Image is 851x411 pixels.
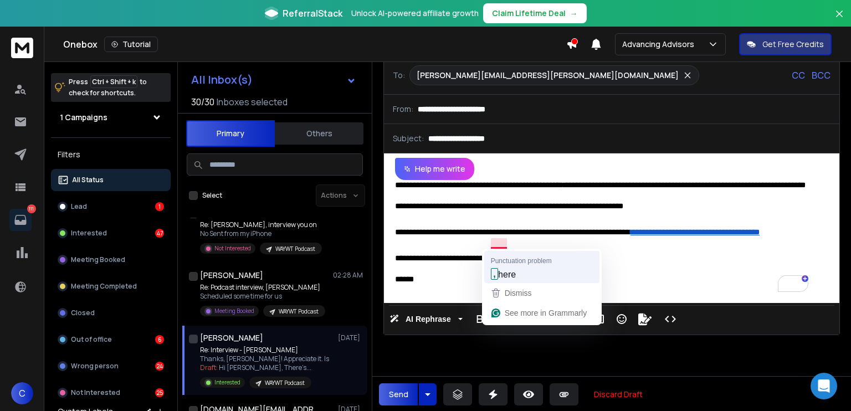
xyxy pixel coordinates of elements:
h1: [PERSON_NAME] [200,270,263,281]
button: Not Interested25 [51,382,171,404]
p: From: [393,104,413,115]
h1: All Inbox(s) [191,74,253,85]
button: C [11,382,33,404]
button: Discard Draft [585,383,652,405]
p: All Status [72,176,104,184]
button: Close banner [832,7,847,33]
p: Closed [71,309,95,317]
p: WAYWT Podcast [279,307,319,316]
p: Scheduled some time for us [200,292,325,301]
p: WAYWT Podcast [275,245,315,253]
button: AI Rephrase [387,308,465,330]
p: 111 [27,204,36,213]
button: Tutorial [104,37,158,52]
p: Advancing Advisors [622,39,699,50]
button: Interested47 [51,222,171,244]
div: 25 [155,388,164,397]
button: Others [275,121,363,146]
span: Ctrl + Shift + k [90,75,137,88]
button: Bold (Ctrl+B) [469,308,490,330]
button: Out of office6 [51,328,171,351]
span: 30 / 30 [191,95,214,109]
button: Wrong person24 [51,355,171,377]
button: Claim Lifetime Deal→ [483,3,587,23]
p: To: [393,70,405,81]
button: All Inbox(s) [182,69,365,91]
p: Out of office [71,335,112,344]
p: Press to check for shortcuts. [69,76,147,99]
span: → [570,8,578,19]
p: Thanks, [PERSON_NAME]! Appreciate it. Is [200,355,329,363]
button: Closed [51,302,171,324]
p: Meeting Booked [214,307,254,315]
h1: [PERSON_NAME] [200,332,263,343]
p: Re: [PERSON_NAME], interview you on [200,220,322,229]
div: Open Intercom Messenger [811,373,837,399]
span: AI Rephrase [403,315,453,324]
button: Code View [660,308,681,330]
p: Subject: [393,133,424,144]
a: 111 [9,209,32,231]
button: Emoticons [611,308,632,330]
button: Get Free Credits [739,33,832,55]
p: CC [792,69,805,82]
p: [PERSON_NAME][EMAIL_ADDRESS][PERSON_NAME][DOMAIN_NAME] [417,70,679,81]
p: Wrong person [71,362,119,371]
div: To enrich screen reader interactions, please activate Accessibility in Grammarly extension settings [384,180,828,303]
p: Get Free Credits [762,39,824,50]
p: Not Interested [214,244,251,253]
span: ReferralStack [283,7,342,20]
h3: Inboxes selected [217,95,288,109]
div: Onebox [63,37,566,52]
p: Re: Interview - [PERSON_NAME] [200,346,329,355]
h1: 1 Campaigns [60,112,107,123]
button: Help me write [395,158,474,180]
button: Meeting Completed [51,275,171,297]
p: No Sent from my iPhone [200,229,322,238]
p: Lead [71,202,87,211]
p: Re: Podcast interview, [PERSON_NAME] [200,283,325,292]
p: Unlock AI-powered affiliate growth [351,8,479,19]
button: Lead1 [51,196,171,218]
p: Interested [214,378,240,387]
button: Meeting Booked [51,249,171,271]
p: Meeting Booked [71,255,125,264]
label: Select [202,191,222,200]
p: [DATE] [338,333,363,342]
p: Meeting Completed [71,282,137,291]
button: All Status [51,169,171,191]
button: 1 Campaigns [51,106,171,129]
button: Primary [186,120,275,147]
button: Send [379,383,418,405]
p: WAYWT Podcast [265,379,305,387]
span: Hi [PERSON_NAME], There’s ... [219,363,311,372]
p: BCC [812,69,831,82]
div: 47 [155,229,164,238]
button: Signature [634,308,655,330]
div: 24 [155,362,164,371]
div: 1 [155,202,164,211]
span: Draft: [200,363,218,372]
div: 6 [155,335,164,344]
h3: Filters [51,147,171,162]
p: 02:28 AM [333,271,363,280]
p: Interested [71,229,107,238]
p: Not Interested [71,388,120,397]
